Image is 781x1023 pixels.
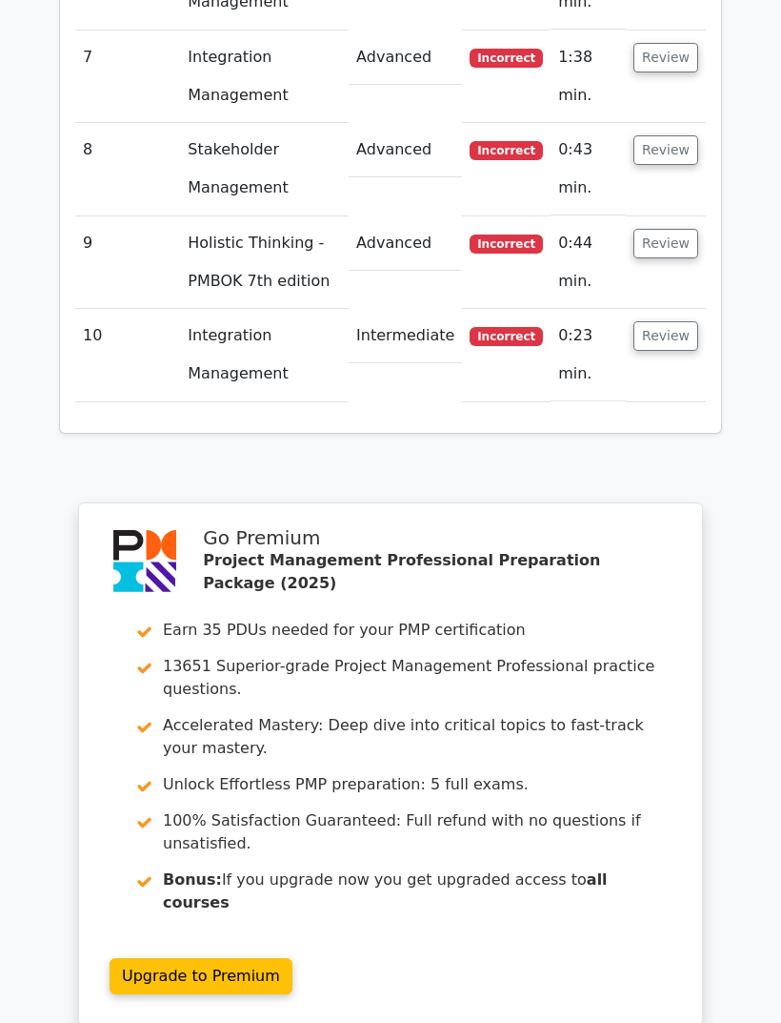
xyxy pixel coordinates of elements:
[551,31,626,123] td: 1:38 min.
[470,49,543,68] span: Incorrect
[75,216,180,309] td: 9
[470,327,543,346] span: Incorrect
[75,309,180,401] td: 10
[551,309,626,401] td: 0:23 min.
[110,958,292,994] a: Upgrade to Premium
[349,309,462,363] td: Intermediate
[75,123,180,215] td: 8
[551,216,626,309] td: 0:44 min.
[180,216,349,309] td: Holistic Thinking - PMBOK 7th edition
[349,31,462,85] td: Advanced
[349,123,462,177] td: Advanced
[470,235,543,254] span: Incorrect
[180,309,349,401] td: Integration Management
[180,31,349,123] td: Integration Management
[180,123,349,215] td: Stakeholder Management
[633,135,698,165] button: Review
[470,141,543,160] span: Incorrect
[633,229,698,258] button: Review
[551,123,626,215] td: 0:43 min.
[633,43,698,72] button: Review
[349,216,462,271] td: Advanced
[633,321,698,351] button: Review
[75,31,180,123] td: 7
